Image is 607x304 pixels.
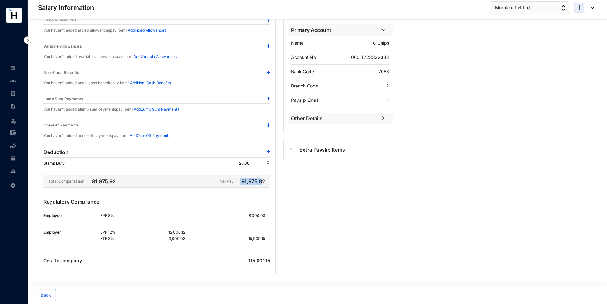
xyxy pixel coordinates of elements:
[562,5,565,11] img: up-down-arrow.74152d26bf9780fbf563ca9c90304185.svg
[43,27,127,34] p: You haven't added a fixed allowances pay item!
[299,146,393,154] span: Extra Payslip Items
[100,236,143,242] p: ETF 3%
[100,229,143,236] p: EPF 12%
[382,28,385,32] span: right
[373,40,389,46] span: C Chips
[43,17,76,23] p: Fixed Allowances
[10,65,16,71] img: home-unselected.a29eae3204392db15eaf.svg
[43,148,69,156] p: Deduction
[249,212,270,219] p: 8,000.08
[291,26,378,34] span: Primary Account
[43,80,129,86] p: You haven't added a non-cash benefits pay item!
[43,69,79,76] p: Non-Cash Benefits
[24,36,31,44] img: nav-icon-right.af6afadce00d159da59955279c43614e.svg
[5,139,20,152] li: Loan
[5,87,20,100] li: Payroll
[5,165,20,177] li: Reports
[43,212,100,219] p: Employee
[495,4,530,11] span: Murukku Pvt Ltd
[10,118,16,124] img: leave-unselected.2934df6273408c3f84d9.svg
[351,55,389,60] span: 00011223322333
[43,54,132,60] p: You haven't added a variable allowances pay item!
[43,43,82,49] p: Variable Allowances
[43,178,84,185] p: Total Compensation
[248,257,270,264] p: 115,001.15
[43,122,79,128] p: One-Off Payments
[43,257,82,264] p: Cost to company
[219,178,239,185] p: Net Pay
[10,78,16,84] img: people-unselected.118708e94b43a90eceab.svg
[43,229,100,236] p: Employer
[168,229,185,236] p: 12,000.12
[240,178,265,185] p: 91,975.92
[43,106,133,113] p: You haven't added a lump sum payments pay item!
[587,7,594,9] img: dropdown-black.8e83cc76930a90b1a4fdb6d089b7bf3a.svg
[10,155,16,161] img: gratuity-unselected.a8c340787eea3cf492d7.svg
[10,103,16,109] img: contract-unselected.99e2b2107c0a7dd48938.svg
[291,114,378,122] span: Other Details
[267,150,270,153] img: plus-blue.82faced185f92b6205e0ad2e478a7993.svg
[239,160,260,166] p: 25.00
[267,18,270,22] img: plus-blue.82faced185f92b6205e0ad2e478a7993.svg
[5,126,20,139] li: Expenses
[134,106,179,113] p: Add Lump Sum Payments
[100,212,143,219] p: EPF 8%
[43,96,83,102] p: Lump Sum Payments
[38,3,94,12] p: Salary Information
[10,91,16,96] img: payroll-unselected.b590312f920e76f0c668.svg
[169,236,185,242] p: 3,000.03
[10,130,16,136] img: expense-unselected.2edcf0507c847f3e9e96.svg
[267,123,270,127] img: plus-blue.82faced185f92b6205e0ad2e478a7993.svg
[291,97,318,103] p: Payslip Email
[248,236,270,242] p: 15,000.15
[43,133,128,139] p: You haven't added a one-off payments pay item!
[267,71,270,74] img: plus-blue.82faced185f92b6205e0ad2e478a7993.svg
[130,133,170,139] p: Add One-Off Payments
[291,83,318,89] p: Branch Code
[128,27,166,34] p: Add Fixed Allowances
[5,62,20,74] li: Home
[291,54,316,61] p: Account No
[5,100,20,113] li: Contracts
[5,152,20,165] li: Gratuity
[130,80,171,86] p: Add Non-Cash Benefits
[10,143,16,148] img: loan-unselected.d74d20a04637f2d15ab5.svg
[578,5,580,10] span: I
[5,74,20,87] li: Contacts
[490,1,569,14] button: Murukku Pvt Ltd
[378,69,389,74] span: 7056
[386,83,389,88] span: 2
[291,68,314,75] p: Bank Code
[291,40,303,46] p: Name
[265,160,271,166] img: more.27664ee4a8faa814348e188645a3c1fc.svg
[134,54,177,60] p: Add Variable Allowances
[10,183,16,188] img: settings-unselected.1febfda315e6e19643a1.svg
[86,178,116,185] p: 91,975.92
[267,97,270,100] img: plus-blue.82faced185f92b6205e0ad2e478a7993.svg
[382,116,385,120] span: right
[10,168,16,174] img: report-unselected.e6a6b4230fc7da01f883.svg
[43,198,270,212] p: Regulatory Compliance
[41,292,51,298] span: Back
[36,289,56,301] button: Back
[43,160,71,166] p: Stamp Duty
[387,97,389,103] span: -
[267,44,270,48] img: plus-blue.82faced185f92b6205e0ad2e478a7993.svg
